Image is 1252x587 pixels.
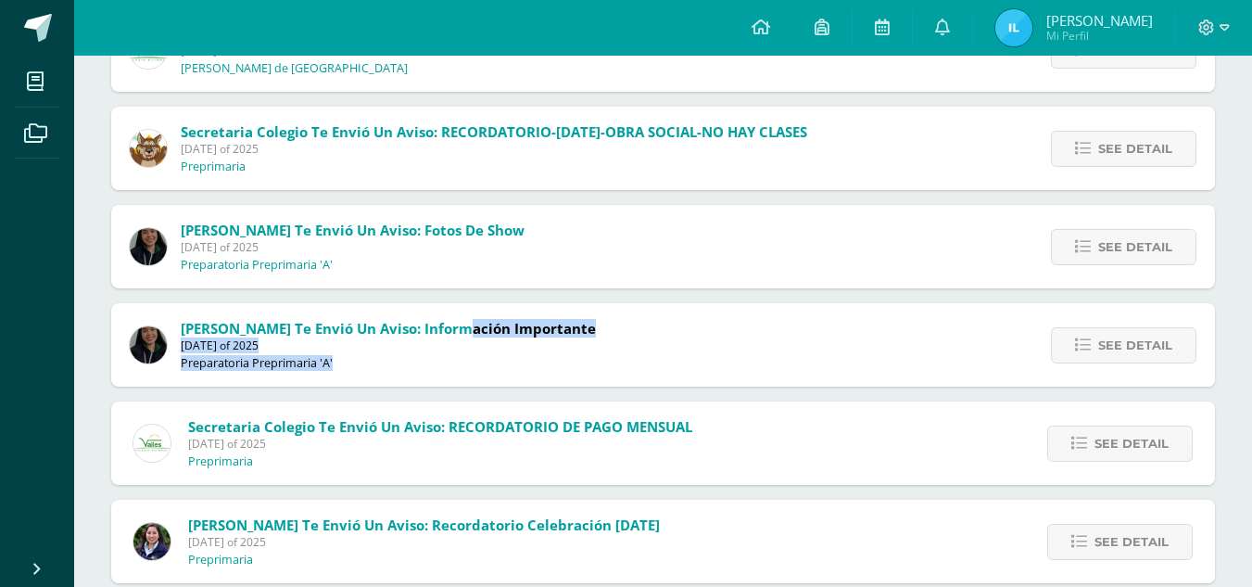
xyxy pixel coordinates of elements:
span: [DATE] of 2025 [188,534,660,550]
span: [DATE] of 2025 [181,141,807,157]
p: Preparatoria Preprimaria 'A' [181,356,333,371]
span: [PERSON_NAME] te envió un aviso: Fotos de show [181,221,525,239]
span: Secretaria Colegio te envió un aviso: RECORDATORIO-[DATE]-OBRA SOCIAL-NO HAY CLASES [181,122,807,141]
p: Preprimaria [188,553,253,568]
p: Preprimaria [188,454,253,469]
span: [PERSON_NAME] [1046,11,1153,30]
span: See detail [1094,427,1169,461]
p: Preprimaria [181,160,246,174]
span: Secretaria Colegio te envió un aviso: RECORDATORIO DE PAGO MENSUAL [188,417,692,436]
span: See detail [1098,132,1172,166]
span: See detail [1094,525,1169,559]
span: [DATE] of 2025 [181,239,525,255]
span: [DATE] of 2025 [181,338,596,353]
span: [DATE] of 2025 [188,436,692,452]
img: ce0fccdf93b403cab1764a01c970423f.png [133,523,171,560]
span: See detail [1098,328,1172,363]
span: [PERSON_NAME] te envió un aviso: Información importante [181,319,596,338]
img: cac983e7bfdc8fb1f4cdcac9deb20ca8.png [130,326,167,364]
img: 88204d84f18fc6c6b2f69a940364e214.png [130,130,167,167]
span: [PERSON_NAME] te envió un aviso: Recordatorio Celebración [DATE] [188,516,660,534]
img: 10471928515e01917a18094c67c348c2.png [133,425,171,462]
img: cac983e7bfdc8fb1f4cdcac9deb20ca8.png [130,228,167,265]
p: Preparatoria Preprimaria 'A' [181,258,333,273]
span: Mi Perfil [1046,28,1153,44]
p: [PERSON_NAME] de [GEOGRAPHIC_DATA] [181,61,408,76]
span: See detail [1098,230,1172,264]
img: f5f07fcfb6ffa77b280e9eb4e661c115.png [995,9,1032,46]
